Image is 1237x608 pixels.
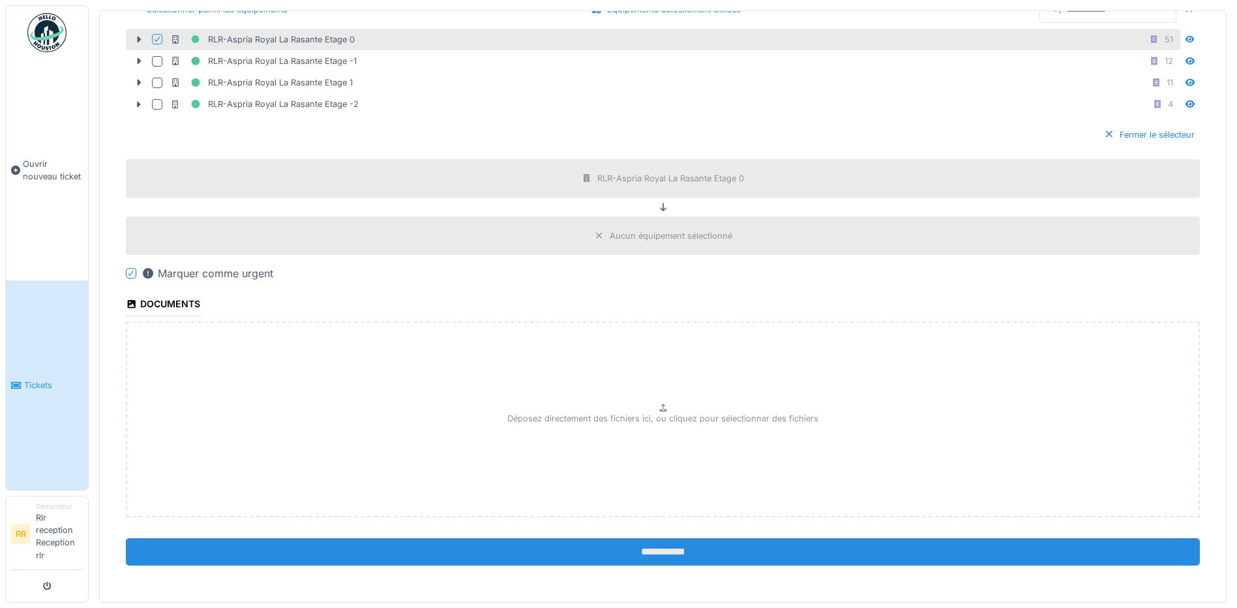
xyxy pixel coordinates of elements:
div: RLR-Aspria Royal La Rasante Etage 1 [170,74,353,91]
li: Rlr reception Reception rlr [36,502,83,567]
div: Fermer le sélecteur [1099,126,1200,144]
div: 51 [1165,33,1173,46]
div: Documents [126,294,200,316]
div: RLR-Aspria Royal La Rasante Etage -1 [170,53,357,69]
div: Aucun équipement sélectionné [610,230,732,242]
div: 11 [1167,76,1173,89]
a: Tickets [6,281,88,489]
div: RLR-Aspria Royal La Rasante Etage -2 [170,96,359,112]
div: Marquer comme urgent [142,266,273,281]
span: Ouvrir nouveau ticket [23,158,83,183]
li: RR [11,524,31,544]
div: Demandeur [36,502,83,511]
a: Ouvrir nouveau ticket [6,59,88,281]
div: RLR-Aspria Royal La Rasante Etage 0 [597,172,744,185]
span: Tickets [24,379,83,391]
div: RLR-Aspria Royal La Rasante Etage 0 [170,31,355,48]
a: RR DemandeurRlr reception Reception rlr [11,502,83,570]
div: 4 [1168,98,1173,110]
p: Déposez directement des fichiers ici, ou cliquez pour sélectionner des fichiers [507,412,818,425]
img: Badge_color-CXgf-gQk.svg [27,13,67,52]
div: 12 [1165,55,1173,67]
